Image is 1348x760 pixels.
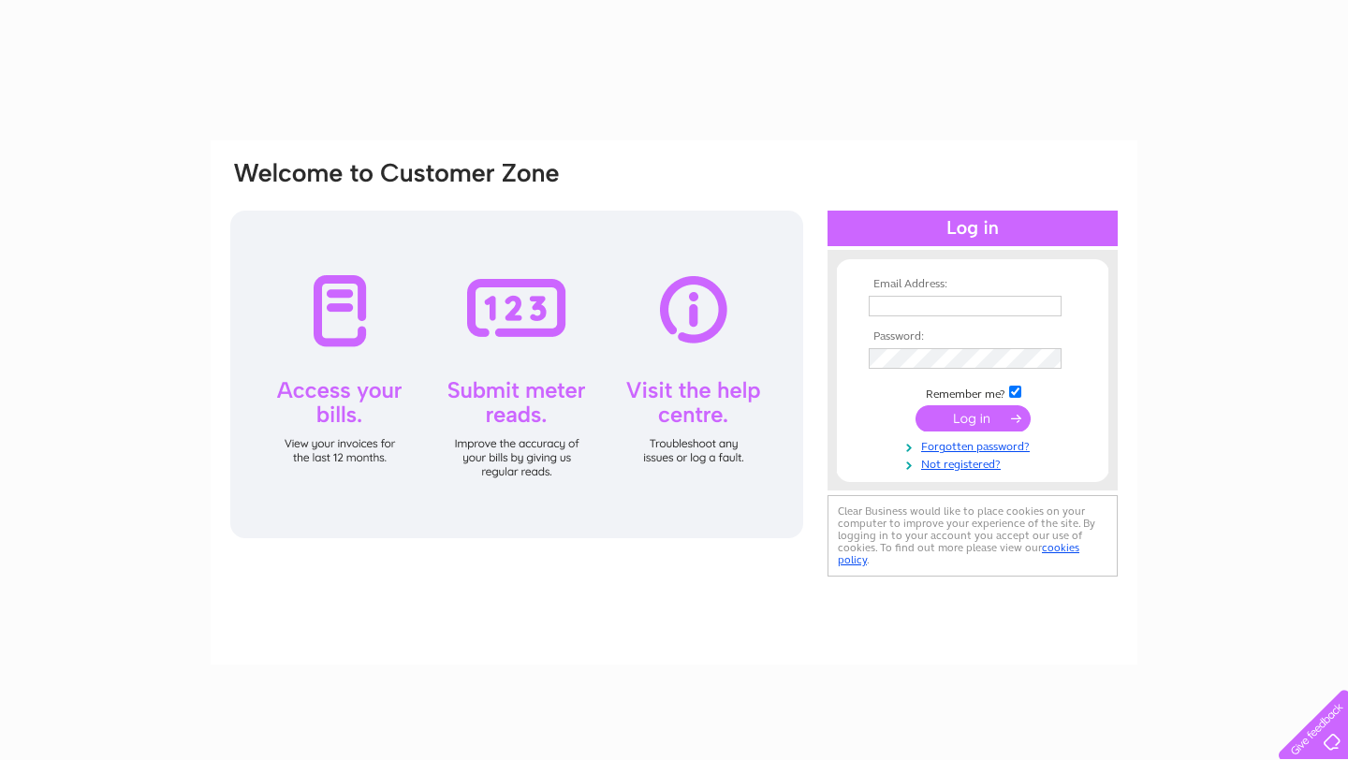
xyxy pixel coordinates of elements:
[869,454,1081,472] a: Not registered?
[838,541,1079,566] a: cookies policy
[864,330,1081,343] th: Password:
[864,383,1081,402] td: Remember me?
[828,495,1118,577] div: Clear Business would like to place cookies on your computer to improve your experience of the sit...
[869,436,1081,454] a: Forgotten password?
[916,405,1031,431] input: Submit
[864,278,1081,291] th: Email Address:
